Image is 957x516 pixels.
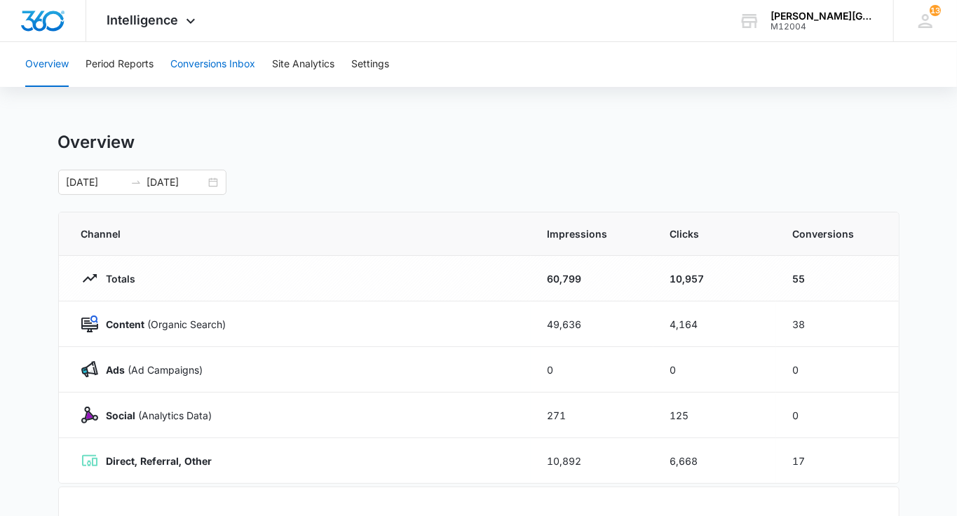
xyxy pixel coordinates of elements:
[776,301,899,347] td: 38
[58,132,135,153] h1: Overview
[98,362,203,377] p: (Ad Campaigns)
[107,364,125,376] strong: Ads
[771,11,873,22] div: account name
[98,317,226,332] p: (Organic Search)
[170,42,255,87] button: Conversions Inbox
[130,177,142,188] span: swap-right
[776,438,899,484] td: 17
[351,42,389,87] button: Settings
[776,256,899,301] td: 55
[930,5,941,16] span: 13
[548,226,637,241] span: Impressions
[81,407,98,423] img: Social
[130,177,142,188] span: to
[531,301,653,347] td: 49,636
[653,347,776,393] td: 0
[147,175,205,190] input: End date
[653,301,776,347] td: 4,164
[107,455,212,467] strong: Direct, Referral, Other
[107,13,179,27] span: Intelligence
[81,361,98,378] img: Ads
[793,226,876,241] span: Conversions
[531,438,653,484] td: 10,892
[776,393,899,438] td: 0
[98,271,136,286] p: Totals
[653,393,776,438] td: 125
[531,347,653,393] td: 0
[670,226,759,241] span: Clicks
[86,42,154,87] button: Period Reports
[98,408,212,423] p: (Analytics Data)
[67,175,125,190] input: Start date
[930,5,941,16] div: notifications count
[653,438,776,484] td: 6,668
[776,347,899,393] td: 0
[531,393,653,438] td: 271
[653,256,776,301] td: 10,957
[107,409,136,421] strong: Social
[531,256,653,301] td: 60,799
[272,42,334,87] button: Site Analytics
[81,226,514,241] span: Channel
[25,42,69,87] button: Overview
[771,22,873,32] div: account id
[81,315,98,332] img: Content
[107,318,145,330] strong: Content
